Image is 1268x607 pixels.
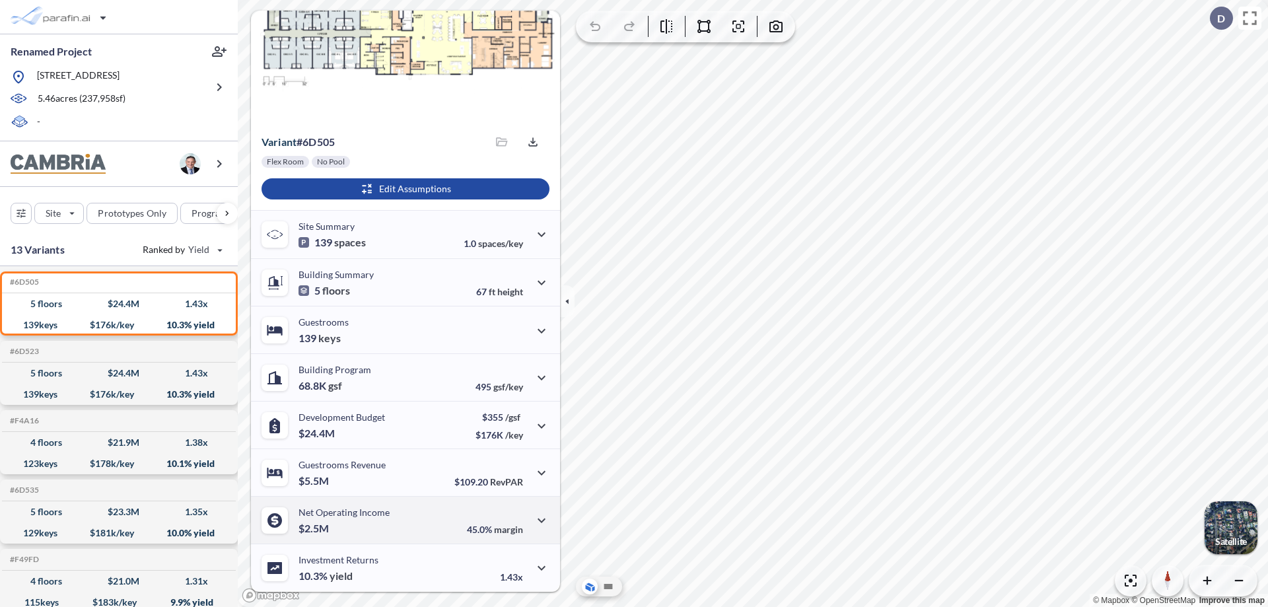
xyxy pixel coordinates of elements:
p: 5 [299,284,350,297]
span: spaces [334,236,366,249]
button: Site [34,203,84,224]
p: 139 [299,332,341,345]
button: Prototypes Only [87,203,178,224]
img: BrandImage [11,154,106,174]
span: /gsf [505,411,520,423]
p: $176K [475,429,523,441]
span: yield [330,569,353,583]
span: keys [318,332,341,345]
p: 68.8K [299,379,342,392]
img: user logo [180,153,201,174]
span: gsf [328,379,342,392]
p: $5.5M [299,474,331,487]
a: Improve this map [1199,596,1265,605]
span: Yield [188,243,210,256]
p: Building Summary [299,269,374,280]
p: No Pool [317,157,345,167]
p: $109.20 [454,476,523,487]
p: 139 [299,236,366,249]
p: 67 [476,286,523,297]
p: D [1217,13,1225,24]
a: OpenStreetMap [1131,596,1195,605]
button: Switcher ImageSatellite [1205,501,1257,554]
h5: Click to copy the code [7,555,39,564]
h5: Click to copy the code [7,347,39,356]
p: 1.0 [464,238,523,249]
button: Aerial View [582,579,598,594]
p: 495 [475,381,523,392]
p: Site [46,207,61,220]
button: Ranked by Yield [132,239,231,260]
span: ft [489,286,495,297]
p: $2.5M [299,522,331,535]
h5: Click to copy the code [7,485,39,495]
span: height [497,286,523,297]
p: $24.4M [299,427,337,440]
p: Renamed Project [11,44,92,59]
a: Mapbox homepage [242,588,300,603]
button: Edit Assumptions [262,178,549,199]
p: 13 Variants [11,242,65,258]
img: Switcher Image [1205,501,1257,554]
span: Variant [262,135,297,148]
button: Program [180,203,252,224]
p: [STREET_ADDRESS] [37,69,120,85]
p: Edit Assumptions [379,182,451,196]
p: Prototypes Only [98,207,166,220]
span: /key [505,429,523,441]
p: Flex Room [267,157,304,167]
p: Satellite [1215,536,1247,547]
p: Guestrooms [299,316,349,328]
span: floors [322,284,350,297]
p: $355 [475,411,523,423]
p: 5.46 acres ( 237,958 sf) [38,92,125,106]
span: gsf/key [493,381,523,392]
p: 1.43x [500,571,523,583]
p: Investment Returns [299,554,378,565]
h5: Click to copy the code [7,416,39,425]
a: Mapbox [1093,596,1129,605]
p: Development Budget [299,411,385,423]
button: Site Plan [600,579,616,594]
span: RevPAR [490,476,523,487]
p: 10.3% [299,569,353,583]
p: Program [192,207,229,220]
p: # 6d505 [262,135,335,149]
p: 45.0% [467,524,523,535]
p: Net Operating Income [299,507,390,518]
span: margin [494,524,523,535]
p: - [37,115,40,130]
p: Guestrooms Revenue [299,459,386,470]
p: Building Program [299,364,371,375]
span: spaces/key [478,238,523,249]
p: Site Summary [299,221,355,232]
h5: Click to copy the code [7,277,39,287]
